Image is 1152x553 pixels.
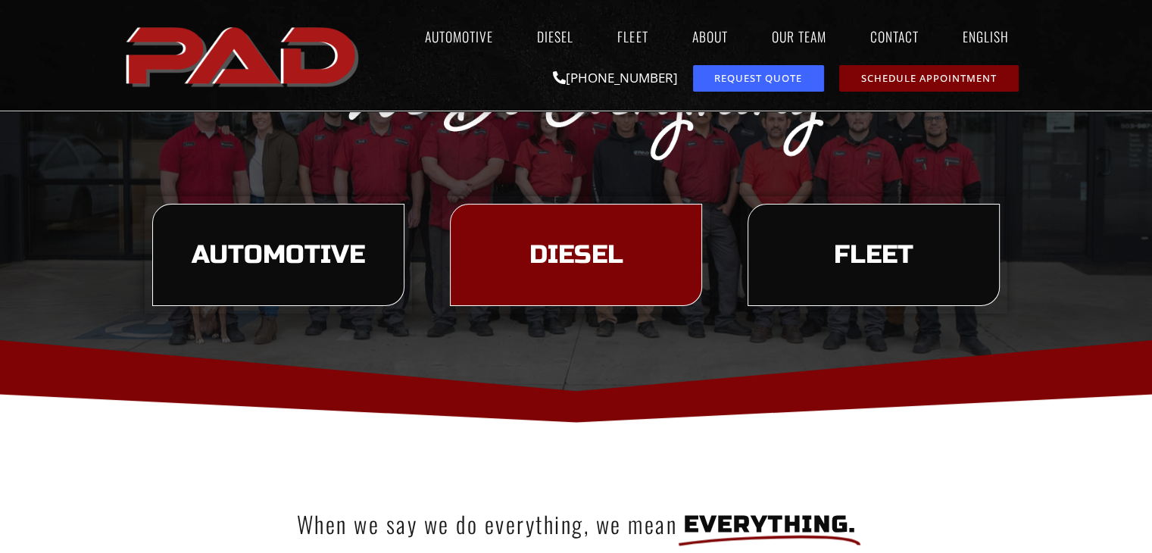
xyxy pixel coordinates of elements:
a: learn more about our fleet services [748,204,1000,307]
span: Fleet [834,242,913,268]
a: request a service or repair quote [693,65,824,92]
a: English [948,19,1030,54]
a: Fleet [603,19,662,54]
span: Diesel [529,242,623,268]
a: Our Team [757,19,840,54]
a: pro automotive and diesel home page [121,14,367,96]
a: schedule repair or service appointment [839,65,1019,92]
span: When we say we do everything, we mean [297,507,678,541]
span: everything. [684,511,856,538]
a: Contact [855,19,932,54]
nav: Menu [367,19,1030,54]
a: Diesel [523,19,588,54]
a: learn more about our diesel services [450,204,702,307]
a: [PHONE_NUMBER] [553,69,678,86]
img: The image shows the word "PAD" in bold, red, uppercase letters with a slight shadow effect. [121,14,367,96]
a: learn more about our automotive services [152,204,404,307]
a: Automotive [411,19,507,54]
span: Schedule Appointment [861,73,997,83]
span: Automotive [192,242,365,268]
a: About [677,19,741,54]
span: Request Quote [714,73,802,83]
